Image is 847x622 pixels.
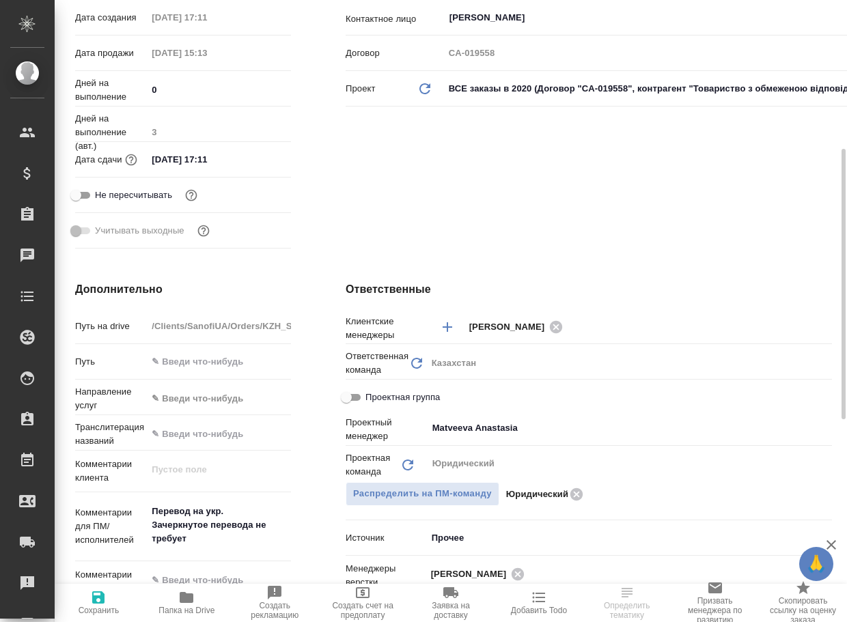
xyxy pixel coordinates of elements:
[75,76,147,104] p: Дней на выполнение
[346,281,832,298] h4: Ответственные
[75,46,147,60] p: Дата продажи
[195,222,212,240] button: Выбери, если сб и вс нужно считать рабочими днями для выполнения заказа.
[469,320,553,334] span: [PERSON_NAME]
[95,188,172,202] span: Не пересчитывать
[55,584,143,622] button: Сохранить
[147,122,291,142] input: Пустое поле
[431,567,515,581] span: [PERSON_NAME]
[365,391,440,404] span: Проектная группа
[346,46,444,60] p: Договор
[346,562,427,589] p: Менеджеры верстки
[231,584,319,622] button: Создать рекламацию
[346,531,427,545] p: Источник
[75,11,147,25] p: Дата создания
[75,457,147,485] p: Комментарии клиента
[239,601,311,620] span: Создать рекламацию
[799,547,833,581] button: 🙏
[346,416,427,443] p: Проектный менеджер
[824,427,827,429] button: Open
[346,482,499,506] span: В заказе уже есть ответственный ПМ или ПМ группа
[75,153,122,167] p: Дата сдачи
[122,151,140,169] button: Если добавить услуги и заполнить их объемом, то дата рассчитается автоматически
[147,80,291,100] input: ✎ Введи что-нибудь
[182,186,200,204] button: Включи, если не хочешь, чтобы указанная дата сдачи изменилась после переставления заказа в 'Подтв...
[431,311,464,343] button: Добавить менеджера
[158,606,214,615] span: Папка на Drive
[506,487,568,501] p: Юридический
[759,584,847,622] button: Скопировать ссылку на оценку заказа
[75,568,147,595] p: Комментарии для КМ
[147,500,291,550] textarea: Перевод на укр. Зачеркнутое перевода не требует
[75,385,147,412] p: Направление услуг
[346,315,427,342] p: Клиентские менеджеры
[147,352,291,371] input: ✎ Введи что-нибудь
[583,584,671,622] button: Определить тематику
[591,601,663,620] span: Определить тематику
[346,451,400,479] p: Проектная команда
[147,43,266,63] input: Пустое поле
[75,320,147,333] p: Путь на drive
[75,506,147,547] p: Комментарии для ПМ/исполнителей
[79,606,120,615] span: Сохранить
[805,550,828,578] span: 🙏
[346,350,408,377] p: Ответственная команда
[495,584,583,622] button: Добавить Todo
[75,421,147,448] p: Транслитерация названий
[75,355,147,369] p: Путь
[152,392,275,406] div: ✎ Введи что-нибудь
[346,82,376,96] p: Проект
[75,112,147,153] p: Дней на выполнение (авт.)
[147,316,291,336] input: Пустое поле
[415,601,487,620] span: Заявка на доставку
[147,150,266,169] input: ✎ Введи что-нибудь
[671,584,759,622] button: Призвать менеджера по развитию
[147,424,291,444] input: ✎ Введи что-нибудь
[431,565,529,582] div: [PERSON_NAME]
[346,482,499,506] button: Распределить на ПМ-команду
[346,12,444,26] p: Контактное лицо
[143,584,231,622] button: Папка на Drive
[147,387,291,410] div: ✎ Введи что-нибудь
[469,318,568,335] div: [PERSON_NAME]
[427,352,832,375] div: Казахстан
[511,606,567,615] span: Добавить Todo
[147,8,266,27] input: Пустое поле
[75,281,291,298] h4: Дополнительно
[319,584,407,622] button: Создать счет на предоплату
[353,486,492,502] span: Распределить на ПМ-команду
[824,326,827,328] button: Open
[327,601,399,620] span: Создать счет на предоплату
[407,584,495,622] button: Заявка на доставку
[95,224,184,238] span: Учитывать выходные
[427,526,832,550] div: Прочее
